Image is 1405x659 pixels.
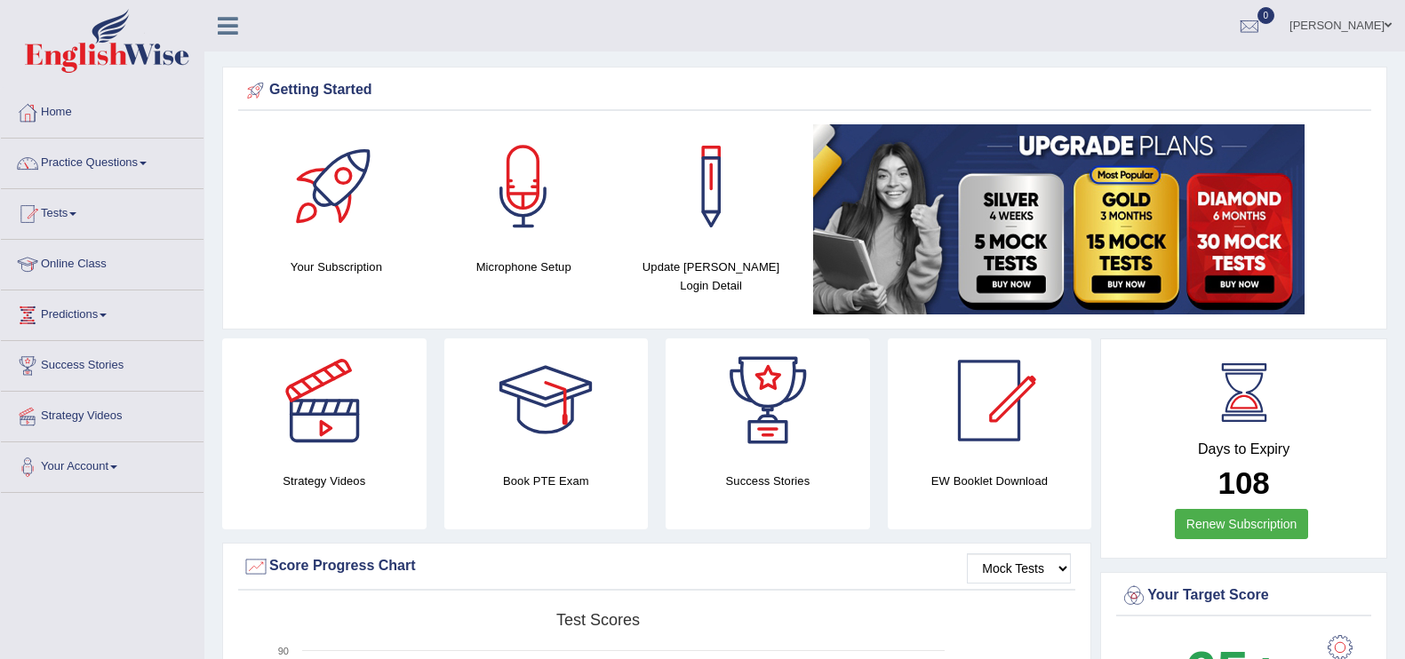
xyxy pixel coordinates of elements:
a: Success Stories [1,341,204,385]
div: Your Target Score [1121,583,1367,609]
div: Score Progress Chart [243,553,1071,580]
a: Strategy Videos [1,392,204,436]
span: 0 [1257,7,1275,24]
h4: Strategy Videos [222,472,427,490]
h4: EW Booklet Download [888,472,1092,490]
a: Renew Subscription [1175,509,1309,539]
a: Predictions [1,290,204,335]
img: small5.jpg [813,124,1305,314]
a: Tests [1,189,204,234]
h4: Success Stories [666,472,870,490]
a: Practice Questions [1,139,204,183]
div: Getting Started [243,77,1367,104]
h4: Microphone Setup [439,258,609,276]
h4: Book PTE Exam [444,472,649,490]
tspan: Test scores [556,611,640,629]
text: 90 [278,646,289,656]
b: 108 [1217,465,1269,500]
h4: Days to Expiry [1121,441,1367,457]
a: Online Class [1,240,204,284]
h4: Update [PERSON_NAME] Login Detail [627,258,796,295]
a: Home [1,88,204,132]
h4: Your Subscription [251,258,421,276]
a: Your Account [1,442,204,487]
